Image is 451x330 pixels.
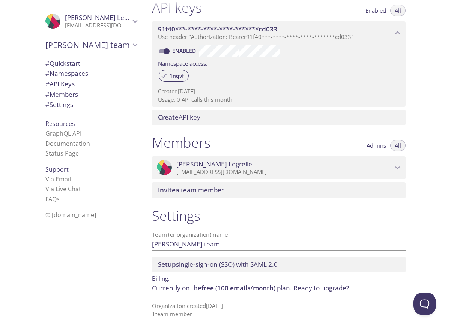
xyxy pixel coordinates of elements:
[152,302,406,318] p: Organization created [DATE] 1 team member
[158,186,224,194] span: a team member
[45,139,90,148] a: Documentation
[152,256,406,272] div: Setup SSO
[39,35,143,55] div: Basile's team
[45,69,50,78] span: #
[39,9,143,34] div: Basile Legrelle
[152,283,406,293] p: Currently on the plan.
[45,120,75,128] span: Resources
[45,185,81,193] a: Via Live Chat
[65,13,141,22] span: [PERSON_NAME] Legrelle
[39,89,143,100] div: Members
[45,195,60,203] a: FAQ
[39,99,143,110] div: Team Settings
[158,96,400,103] p: Usage: 0 API calls this month
[176,168,393,176] p: [EMAIL_ADDRESS][DOMAIN_NAME]
[152,156,406,180] div: Basile Legrelle
[390,140,406,151] button: All
[158,186,176,194] span: Invite
[176,160,252,168] span: [PERSON_NAME] Legrelle
[201,283,275,292] span: free (100 emails/month)
[65,22,130,29] p: [EMAIL_ADDRESS][DOMAIN_NAME]
[57,195,60,203] span: s
[45,175,71,183] a: Via Email
[45,40,130,50] span: [PERSON_NAME] team
[45,100,73,109] span: Settings
[39,79,143,89] div: API Keys
[152,109,406,125] div: Create API Key
[152,272,406,283] p: Billing:
[165,72,188,79] span: 1nqvf
[413,292,436,315] iframe: Help Scout Beacon - Open
[159,70,189,82] div: 1nqvf
[321,283,346,292] a: upgrade
[45,90,50,99] span: #
[293,283,349,292] span: Ready to ?
[45,149,79,157] a: Status Page
[39,68,143,79] div: Namespaces
[45,79,50,88] span: #
[152,134,210,151] h1: Members
[152,182,406,198] div: Invite a team member
[158,57,207,68] label: Namespace access:
[45,69,88,78] span: Namespaces
[45,59,80,67] span: Quickstart
[158,87,400,95] p: Created [DATE]
[45,59,50,67] span: #
[152,207,406,224] h1: Settings
[39,58,143,69] div: Quickstart
[45,79,75,88] span: API Keys
[158,113,179,121] span: Create
[158,260,278,268] span: single-sign-on (SSO) with SAML 2.0
[152,232,230,237] label: Team (or organization) name:
[45,129,81,138] a: GraphQL API
[158,113,200,121] span: API key
[45,165,69,174] span: Support
[45,211,96,219] span: © [DOMAIN_NAME]
[45,100,50,109] span: #
[158,260,176,268] span: Setup
[362,140,391,151] button: Admins
[171,47,199,54] a: Enabled
[45,90,78,99] span: Members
